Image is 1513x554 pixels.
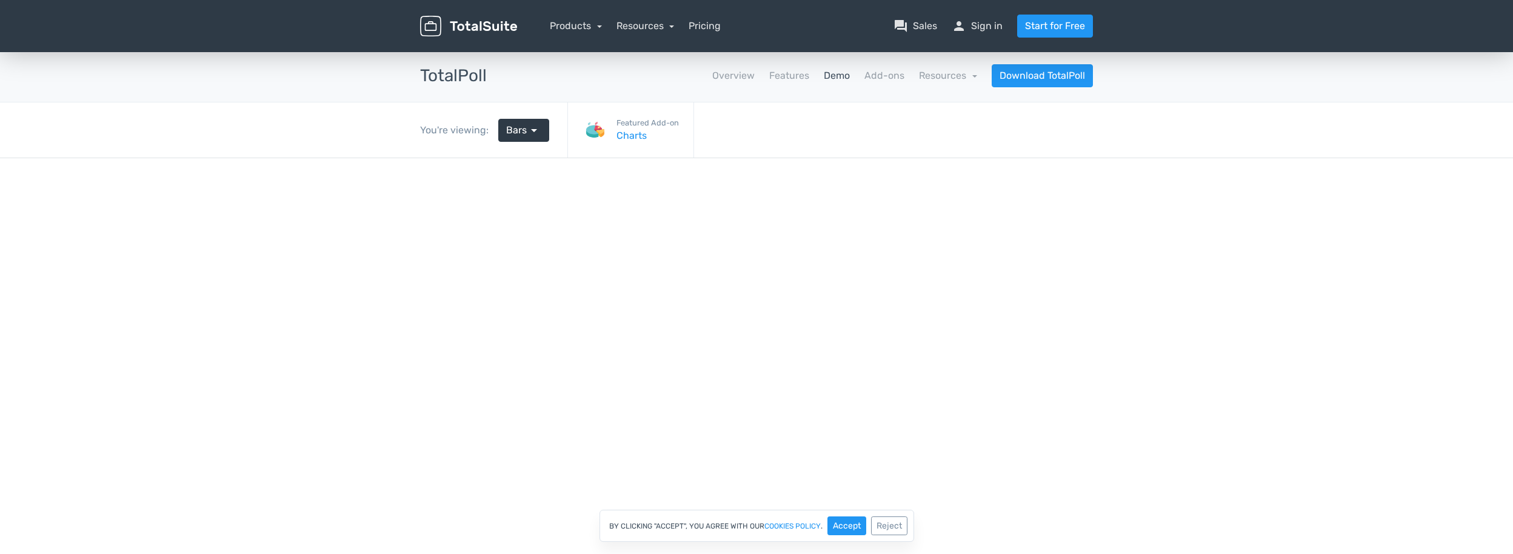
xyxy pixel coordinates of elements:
[689,19,721,33] a: Pricing
[550,20,602,32] a: Products
[498,119,549,142] a: Bars arrow_drop_down
[420,67,487,85] h3: TotalPoll
[864,68,904,83] a: Add-ons
[527,123,541,138] span: arrow_drop_down
[919,70,977,81] a: Resources
[616,128,679,143] a: Charts
[712,68,755,83] a: Overview
[600,510,914,542] div: By clicking "Accept", you agree with our .
[992,64,1093,87] a: Download TotalPoll
[764,522,821,530] a: cookies policy
[893,19,937,33] a: question_answerSales
[616,20,675,32] a: Resources
[506,123,527,138] span: Bars
[420,123,498,138] div: You're viewing:
[871,516,907,535] button: Reject
[616,117,679,128] small: Featured Add-on
[893,19,908,33] span: question_answer
[583,118,607,142] img: Charts
[952,19,1003,33] a: personSign in
[420,16,517,37] img: TotalSuite for WordPress
[824,68,850,83] a: Demo
[769,68,809,83] a: Features
[1017,15,1093,38] a: Start for Free
[952,19,966,33] span: person
[827,516,866,535] button: Accept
